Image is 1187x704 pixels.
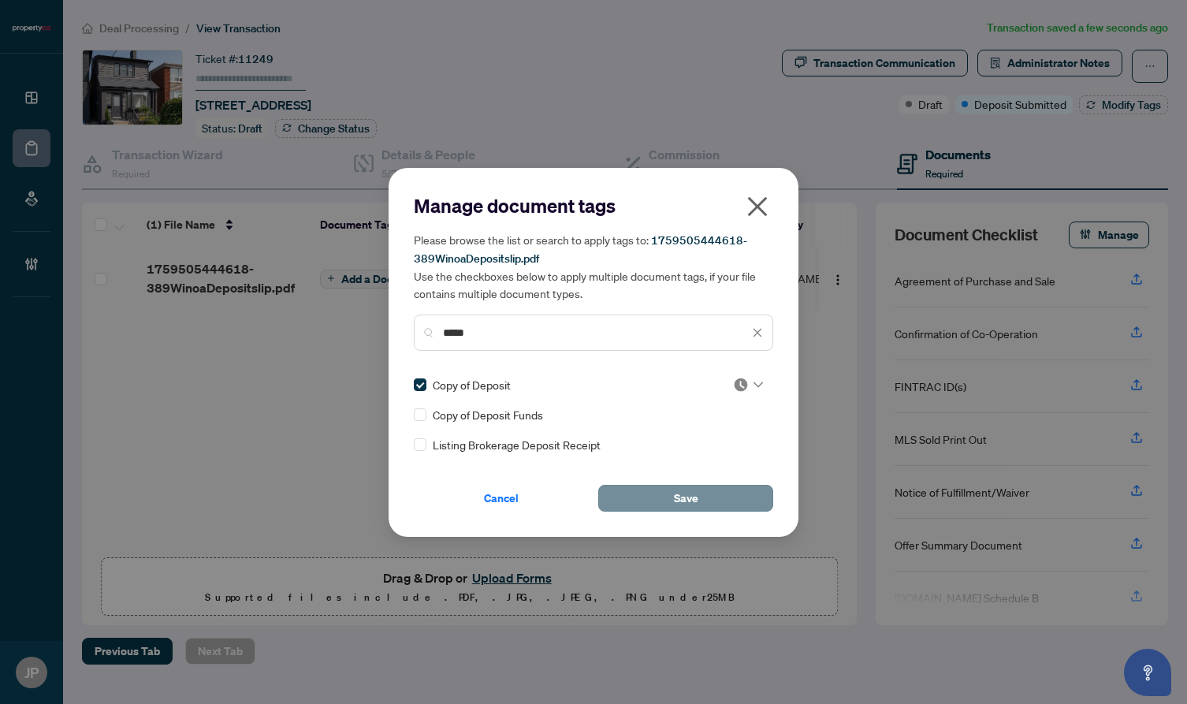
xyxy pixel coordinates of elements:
[598,485,773,512] button: Save
[484,486,519,511] span: Cancel
[414,231,773,302] h5: Please browse the list or search to apply tags to: Use the checkboxes below to apply multiple doc...
[674,486,698,511] span: Save
[414,233,747,266] span: 1759505444618-389WinoaDepositslip.pdf
[433,376,511,393] span: Copy of Deposit
[752,327,763,338] span: close
[745,194,770,219] span: close
[414,485,589,512] button: Cancel
[733,377,763,393] span: Pending Review
[733,377,749,393] img: status
[1124,649,1171,696] button: Open asap
[433,436,601,453] span: Listing Brokerage Deposit Receipt
[414,193,773,218] h2: Manage document tags
[433,406,543,423] span: Copy of Deposit Funds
